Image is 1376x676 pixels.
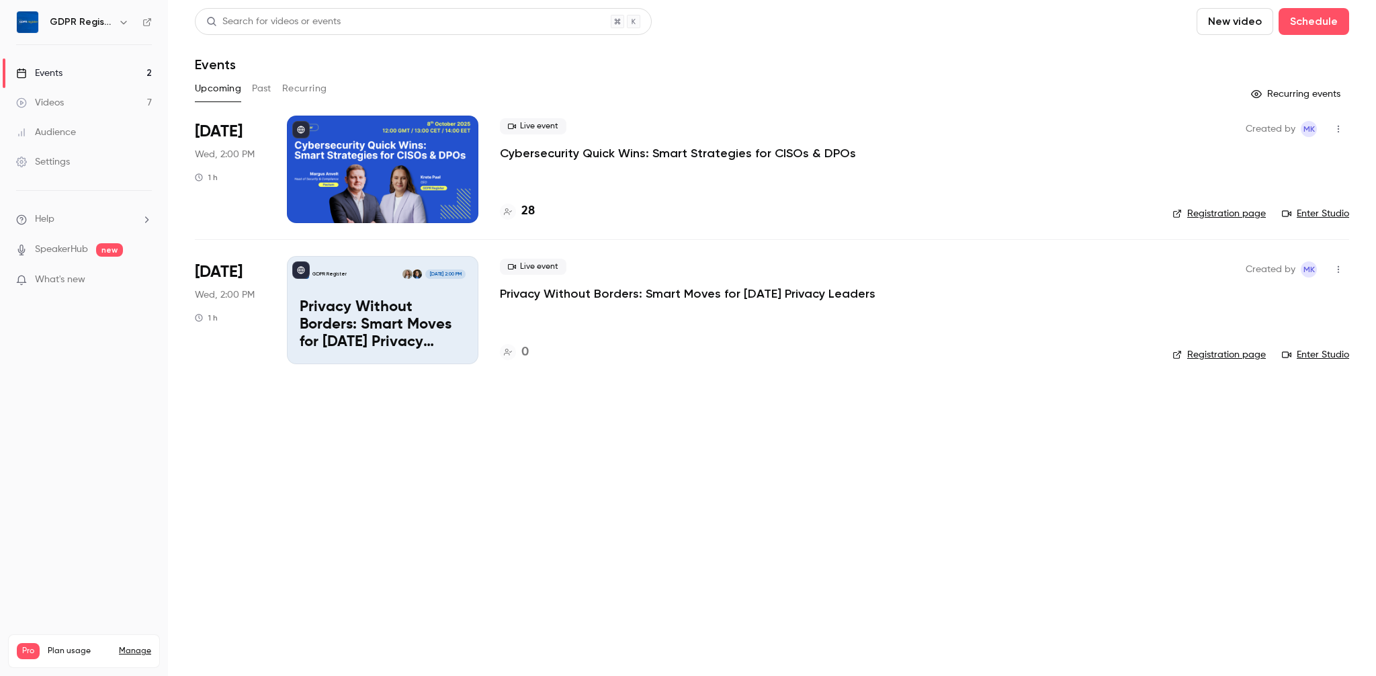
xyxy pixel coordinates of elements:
[425,269,465,279] span: [DATE] 2:00 PM
[1279,8,1349,35] button: Schedule
[1303,261,1315,278] span: MK
[1172,348,1266,362] a: Registration page
[1246,261,1295,278] span: Created by
[195,288,255,302] span: Wed, 2:00 PM
[500,259,566,275] span: Live event
[195,256,265,364] div: Oct 22 Wed, 2:00 PM (Europe/Tallinn)
[16,96,64,110] div: Videos
[195,78,241,99] button: Upcoming
[1245,83,1349,105] button: Recurring events
[413,269,422,279] img: Aakritee Tiwari
[1282,207,1349,220] a: Enter Studio
[50,15,113,29] h6: GDPR Register
[48,646,111,657] span: Plan usage
[35,273,85,287] span: What's new
[252,78,271,99] button: Past
[1172,207,1266,220] a: Registration page
[500,286,875,302] a: Privacy Without Borders: Smart Moves for [DATE] Privacy Leaders
[195,121,243,142] span: [DATE]
[195,116,265,223] div: Oct 8 Wed, 2:00 PM (Europe/Tallinn)
[1301,261,1317,278] span: Marit Kesa
[96,243,123,257] span: new
[282,78,327,99] button: Recurring
[1301,121,1317,137] span: Marit Kesa
[17,11,38,33] img: GDPR Register
[521,202,535,220] h4: 28
[35,243,88,257] a: SpeakerHub
[16,126,76,139] div: Audience
[500,118,566,134] span: Live event
[35,212,54,226] span: Help
[16,212,152,226] li: help-dropdown-opener
[1303,121,1315,137] span: MK
[500,343,529,362] a: 0
[17,643,40,659] span: Pro
[1197,8,1273,35] button: New video
[16,155,70,169] div: Settings
[300,299,466,351] p: Privacy Without Borders: Smart Moves for [DATE] Privacy Leaders
[16,67,62,80] div: Events
[195,261,243,283] span: [DATE]
[195,312,218,323] div: 1 h
[195,148,255,161] span: Wed, 2:00 PM
[521,343,529,362] h4: 0
[206,15,341,29] div: Search for videos or events
[402,269,412,279] img: Krete Paal
[195,172,218,183] div: 1 h
[1246,121,1295,137] span: Created by
[195,56,236,73] h1: Events
[500,202,535,220] a: 28
[287,256,478,364] a: Privacy Without Borders: Smart Moves for Today’s Privacy LeadersGDPR RegisterAakritee TiwariKrete...
[500,145,856,161] a: Cybersecurity Quick Wins: Smart Strategies for CISOs & DPOs
[1282,348,1349,362] a: Enter Studio
[119,646,151,657] a: Manage
[312,271,347,278] p: GDPR Register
